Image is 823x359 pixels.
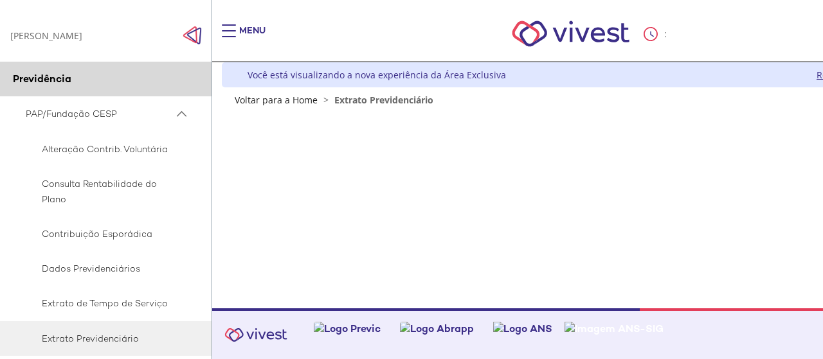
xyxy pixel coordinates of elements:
div: [PERSON_NAME] [10,30,82,42]
span: Previdência [13,72,71,85]
div: : [644,27,669,41]
span: PAP/Fundação CESP [26,106,174,122]
span: Consulta Rentabilidade do Plano [26,176,182,207]
a: Voltar para a Home [235,94,318,106]
span: Extrato Previdenciário [334,94,433,106]
span: Extrato Previdenciário [26,331,182,346]
img: Imagem ANS-SIG [565,322,664,335]
img: Fechar menu [183,26,202,45]
span: > [320,94,332,106]
img: Logo Abrapp [400,322,474,335]
div: Você está visualizando a nova experiência da Área Exclusiva [248,69,506,81]
span: Extrato de Tempo de Serviço [26,295,182,311]
img: Logo Previc [314,322,381,335]
img: Vivest [498,6,644,61]
img: Vivest [217,320,294,349]
footer: Vivest [212,308,823,359]
span: Contribuição Esporádica [26,226,182,241]
span: Dados Previdenciários [26,261,182,276]
span: Alteração Contrib. Voluntária [26,141,182,157]
span: Click to close side navigation. [183,26,202,45]
div: Menu [239,24,266,50]
img: Logo ANS [493,322,552,335]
